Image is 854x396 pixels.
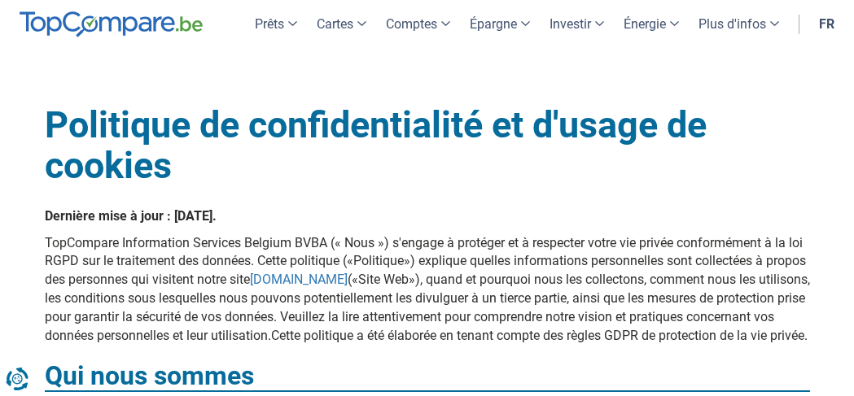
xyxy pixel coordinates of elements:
strong: Politique de confidentialité et d'usage de cookies [45,103,707,187]
span: Cette politique («Politique») explique quelles informations personnelles sont collectées à propos... [45,253,810,342]
span: TopCompare Information Services Belgium BVBA (« Nous ») s'engage à protéger et à respecter votre ... [45,235,803,269]
a: [DOMAIN_NAME] [250,272,348,287]
strong: Qui nous sommes [45,360,254,391]
img: TopCompare [20,11,203,37]
span: Dernière mise à jour : [DATE]. [45,208,217,224]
